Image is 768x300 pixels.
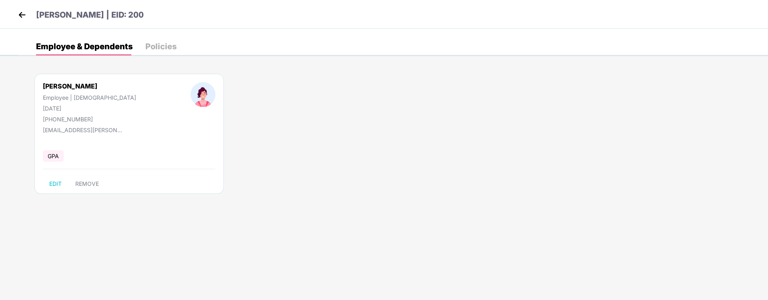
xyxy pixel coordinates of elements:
[49,181,62,187] span: EDIT
[43,150,64,162] span: GPA
[36,42,133,50] div: Employee & Dependents
[191,82,215,107] img: profileImage
[145,42,177,50] div: Policies
[43,105,136,112] div: [DATE]
[43,116,136,123] div: [PHONE_NUMBER]
[16,9,28,21] img: back
[43,94,136,101] div: Employee | [DEMOGRAPHIC_DATA]
[75,181,99,187] span: REMOVE
[43,127,123,133] div: [EMAIL_ADDRESS][PERSON_NAME][DOMAIN_NAME]
[69,177,105,190] button: REMOVE
[43,177,68,190] button: EDIT
[36,9,144,21] p: [PERSON_NAME] | EID: 200
[43,82,136,90] div: [PERSON_NAME]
